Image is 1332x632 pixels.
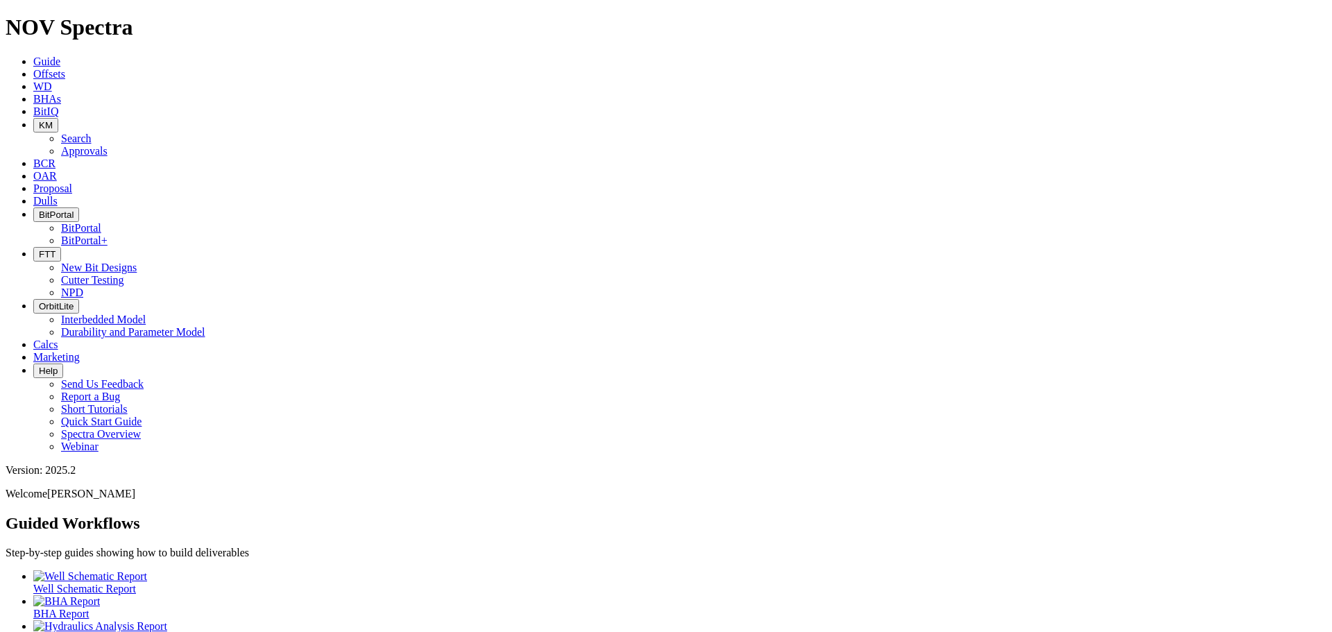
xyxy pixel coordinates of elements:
span: BitPortal [39,210,74,220]
a: Interbedded Model [61,314,146,325]
button: OrbitLite [33,299,79,314]
a: Well Schematic Report Well Schematic Report [33,570,1326,595]
a: BitPortal+ [61,234,108,246]
p: Welcome [6,488,1326,500]
a: BitIQ [33,105,58,117]
a: Guide [33,55,60,67]
a: Approvals [61,145,108,157]
h2: Guided Workflows [6,514,1326,533]
button: Help [33,364,63,378]
a: Cutter Testing [61,274,124,286]
a: BCR [33,157,55,169]
h1: NOV Spectra [6,15,1326,40]
div: Version: 2025.2 [6,464,1326,477]
span: [PERSON_NAME] [47,488,135,499]
a: Proposal [33,182,72,194]
span: KM [39,120,53,130]
a: Report a Bug [61,391,120,402]
p: Step-by-step guides showing how to build deliverables [6,547,1326,559]
button: KM [33,118,58,133]
span: OrbitLite [39,301,74,311]
a: New Bit Designs [61,262,137,273]
a: OAR [33,170,57,182]
a: BHAs [33,93,61,105]
a: NPD [61,287,83,298]
span: BHA Report [33,608,89,620]
a: Webinar [61,441,99,452]
a: Durability and Parameter Model [61,326,205,338]
a: WD [33,80,52,92]
a: Quick Start Guide [61,416,142,427]
button: BitPortal [33,207,79,222]
a: Dulls [33,195,58,207]
a: Spectra Overview [61,428,141,440]
a: BHA Report BHA Report [33,595,1326,620]
span: Help [39,366,58,376]
a: BitPortal [61,222,101,234]
a: Marketing [33,351,80,363]
button: FTT [33,247,61,262]
a: Send Us Feedback [61,378,144,390]
a: Short Tutorials [61,403,128,415]
img: BHA Report [33,595,100,608]
img: Well Schematic Report [33,570,147,583]
a: Search [61,133,92,144]
span: Well Schematic Report [33,583,136,595]
a: Offsets [33,68,65,80]
a: Calcs [33,339,58,350]
span: FTT [39,249,55,259]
